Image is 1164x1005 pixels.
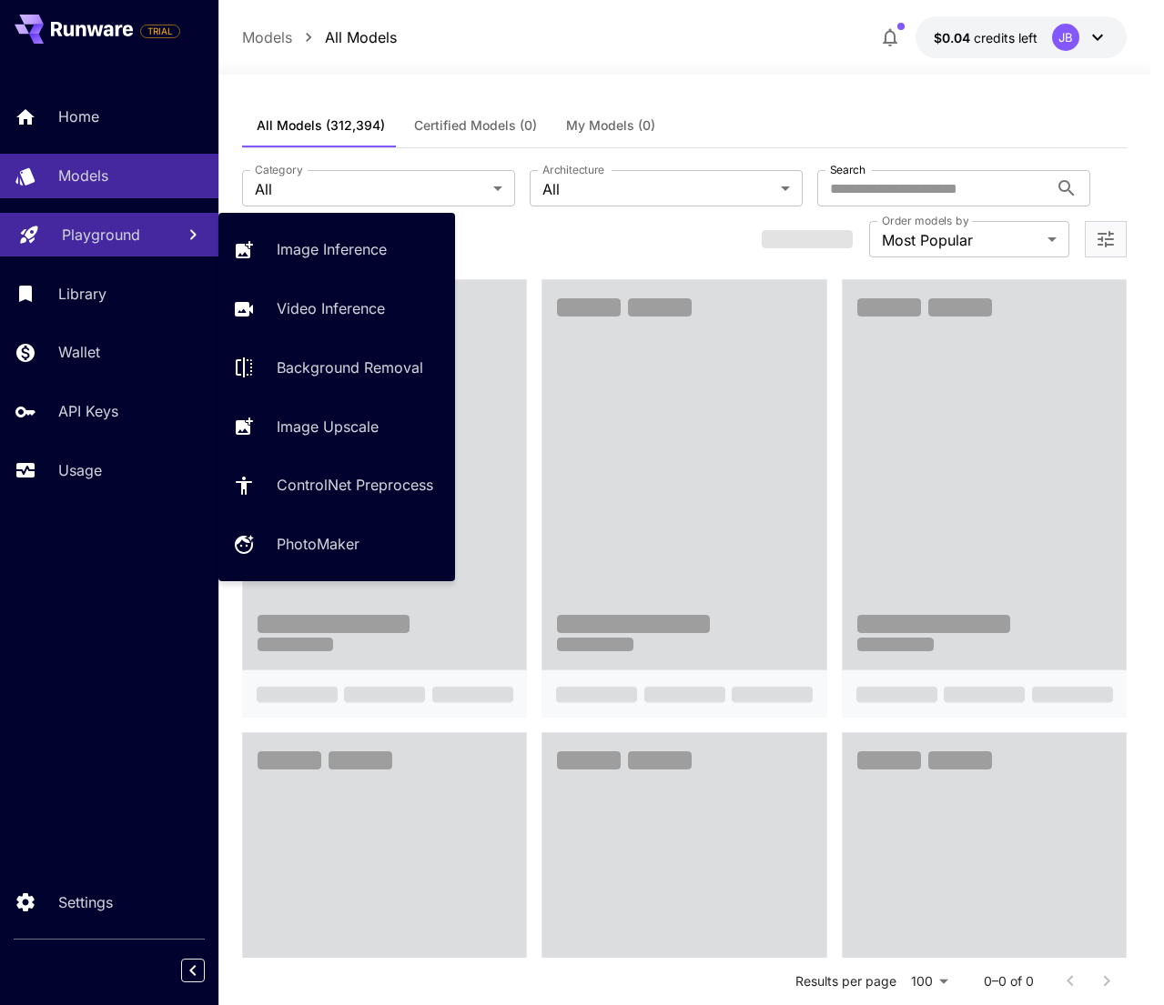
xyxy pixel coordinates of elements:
span: Certified Models (0) [414,117,537,134]
p: Background Removal [277,357,423,378]
p: Playground [62,224,140,246]
a: Image Inference [218,227,455,272]
p: API Keys [58,400,118,422]
span: All [255,178,486,200]
p: Models [58,165,108,186]
a: Background Removal [218,346,455,390]
p: ControlNet Preprocess [277,474,433,496]
button: Open more filters [1095,228,1117,251]
button: Collapse sidebar [181,959,205,982]
a: ControlNet Preprocess [218,463,455,508]
div: JB [1052,24,1079,51]
div: Collapse sidebar [195,954,218,987]
p: Image Inference [277,238,387,260]
p: PhotoMaker [277,533,359,555]
a: PhotoMaker [218,522,455,567]
span: credits left [974,30,1037,45]
span: Add your payment card to enable full platform functionality. [140,20,180,42]
span: All [542,178,774,200]
label: Category [255,162,303,177]
nav: breadcrumb [242,26,397,48]
p: Models [242,26,292,48]
button: $0.0384 [916,16,1127,58]
span: My Models (0) [566,117,655,134]
a: Video Inference [218,286,455,331]
label: Order models by [882,213,968,228]
p: All Models [325,26,397,48]
p: 0–0 of 0 [984,972,1034,990]
span: $0.04 [934,30,974,45]
div: 100 [904,968,955,994]
label: Architecture [542,162,604,177]
p: Wallet [58,341,100,363]
p: Home [58,106,99,127]
span: All Models (312,394) [257,117,385,134]
a: Image Upscale [218,404,455,448]
div: $0.0384 [934,28,1037,47]
span: Most Popular [882,229,1040,251]
span: TRIAL [141,25,179,38]
label: Search [830,162,865,177]
p: Results per page [795,972,896,990]
p: Settings [58,891,113,913]
p: Image Upscale [277,416,379,437]
p: Video Inference [277,297,385,319]
p: Library [58,283,106,305]
p: Usage [58,459,102,481]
